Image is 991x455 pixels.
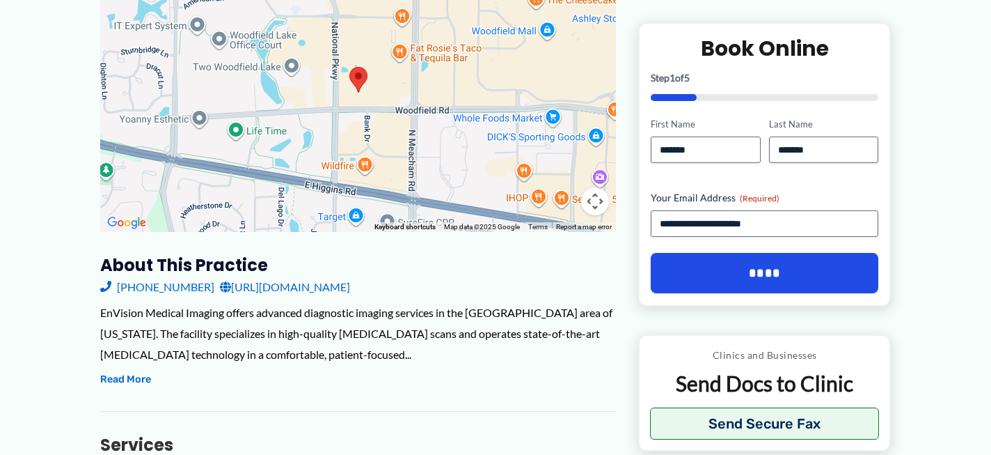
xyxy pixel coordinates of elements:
p: Send Docs to Clinic [650,370,879,397]
span: 1 [669,72,675,84]
h2: Book Online [651,35,878,62]
label: Last Name [769,118,878,131]
a: Open this area in Google Maps (opens a new window) [104,214,150,232]
span: (Required) [740,193,779,203]
p: Step of [651,73,878,83]
button: Send Secure Fax [650,408,879,440]
img: Google [104,214,150,232]
span: Map data ©2025 Google [444,223,520,231]
label: First Name [651,118,760,131]
span: 5 [684,72,690,84]
button: Map camera controls [581,187,609,215]
a: [PHONE_NUMBER] [100,277,214,298]
label: Your Email Address [651,191,878,205]
button: Keyboard shortcuts [374,222,436,232]
a: [URL][DOMAIN_NAME] [220,277,350,298]
button: Read More [100,371,151,388]
a: Terms [528,223,548,231]
a: Report a map error [556,223,612,231]
p: Clinics and Businesses [650,346,879,364]
h3: About this practice [100,254,616,276]
div: EnVision Medical Imaging offers advanced diagnostic imaging services in the [GEOGRAPHIC_DATA] are... [100,302,616,364]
